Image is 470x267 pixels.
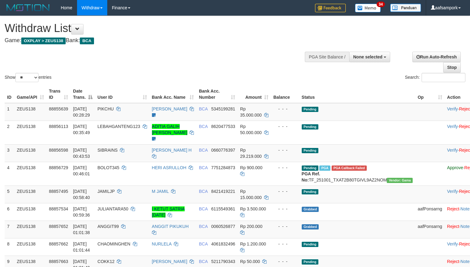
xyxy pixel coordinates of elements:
span: [DATE] 01:01:44 [73,241,90,253]
a: Verify [447,124,458,129]
a: Verify [447,106,458,111]
label: Show entries [5,73,51,82]
span: 88857652 [49,224,68,229]
span: BCA [199,165,207,170]
span: Pending [302,165,318,171]
a: Note [460,259,470,264]
span: COKK12 [97,259,114,264]
span: Rp 900.000 [240,165,262,170]
span: 88856729 [49,165,68,170]
input: Search: [422,73,465,82]
div: - - - [273,241,297,247]
div: - - - [273,188,297,194]
span: None selected [353,54,382,59]
span: Pending [302,124,318,130]
span: Vendor URL: https://trx31.1velocity.biz [387,178,413,183]
span: [DATE] 00:58:40 [73,189,90,200]
span: Copy 4061832496 to clipboard [211,241,235,246]
td: aafPonsarng [415,221,444,238]
img: panduan.png [390,4,421,12]
a: Note [460,206,470,211]
td: aafPonsarng [415,203,444,221]
span: Copy 0660776397 to clipboard [211,148,235,153]
span: BOLOT345 [97,165,119,170]
span: Grabbed [302,224,319,229]
span: Pending [302,242,318,247]
th: Trans ID: activate to sort column ascending [47,86,71,103]
span: [DATE] 00:59:36 [73,206,90,217]
span: Pending [302,148,318,153]
th: Status [299,86,415,103]
span: [DATE] 00:46:01 [73,165,90,176]
td: TF_251001_TXAT2B80TGIVL9AZ2NOM [299,162,415,185]
span: Rp 35.000.000 [240,106,262,118]
span: OXPLAY > ZEUS138 [21,38,66,44]
span: BCA [199,148,207,153]
a: Approve [447,165,463,170]
th: Game/API: activate to sort column ascending [14,86,47,103]
a: [PERSON_NAME] [152,259,187,264]
th: Bank Acc. Name: activate to sort column ascending [149,86,197,103]
span: Rp 50.000 [240,259,260,264]
a: Verify [447,241,458,246]
a: Reject [447,224,460,229]
a: Verify [447,148,458,153]
span: Copy 5211790343 to clipboard [211,259,235,264]
div: - - - [273,223,297,229]
span: Copy 0060526877 to clipboard [211,224,235,229]
th: Bank Acc. Number: activate to sort column ascending [196,86,238,103]
a: I KETUT SATRIA [DATE] [152,206,185,217]
span: Rp 200.000 [240,224,262,229]
span: Pending [302,189,318,194]
a: Reject [447,259,460,264]
span: 34 [377,2,385,7]
a: M JAMIL [152,189,169,194]
img: Button%20Memo.svg [355,4,381,12]
button: None selected [349,52,390,62]
span: 88857663 [49,259,68,264]
span: Marked by aaftanly [319,165,330,171]
span: BCA [199,206,207,211]
span: Grabbed [302,207,319,212]
a: HERI ASRULLOH [152,165,186,170]
span: [DATE] 00:43:53 [73,148,90,159]
th: Op: activate to sort column ascending [415,86,444,103]
td: ZEUS138 [14,144,47,162]
span: [DATE] 00:28:29 [73,106,90,118]
span: Copy 8421419221 to clipboard [211,189,235,194]
b: PGA Ref. No: [302,171,320,182]
a: Stop [443,62,461,73]
td: 8 [5,238,14,256]
span: BCA [80,38,94,44]
a: ADITIA GALIH [PERSON_NAME] [152,124,187,135]
th: ID [5,86,14,103]
span: BCA [199,189,207,194]
td: ZEUS138 [14,121,47,144]
div: - - - [273,165,297,171]
span: 88857495 [49,189,68,194]
td: 3 [5,144,14,162]
div: - - - [273,123,297,130]
h4: Game: Bank: [5,38,307,44]
img: Feedback.jpg [315,4,346,12]
div: - - - [273,147,297,153]
span: BCA [199,224,207,229]
td: 5 [5,185,14,203]
span: CHAOMINGHEN [97,241,130,246]
td: ZEUS138 [14,238,47,256]
span: Rp 15.000.000 [240,189,262,200]
span: JULIANTARA50 [97,206,128,211]
span: 88857534 [49,206,68,211]
td: 4 [5,162,14,185]
td: ZEUS138 [14,221,47,238]
td: 6 [5,203,14,221]
span: Copy 5345199281 to clipboard [211,106,235,111]
a: NURLELA [152,241,172,246]
span: [DATE] 00:35:49 [73,124,90,135]
a: Reject [447,206,460,211]
td: ZEUS138 [14,162,47,185]
span: BCA [199,241,207,246]
h1: Withdraw List [5,22,307,34]
td: 7 [5,221,14,238]
span: BCA [199,106,207,111]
